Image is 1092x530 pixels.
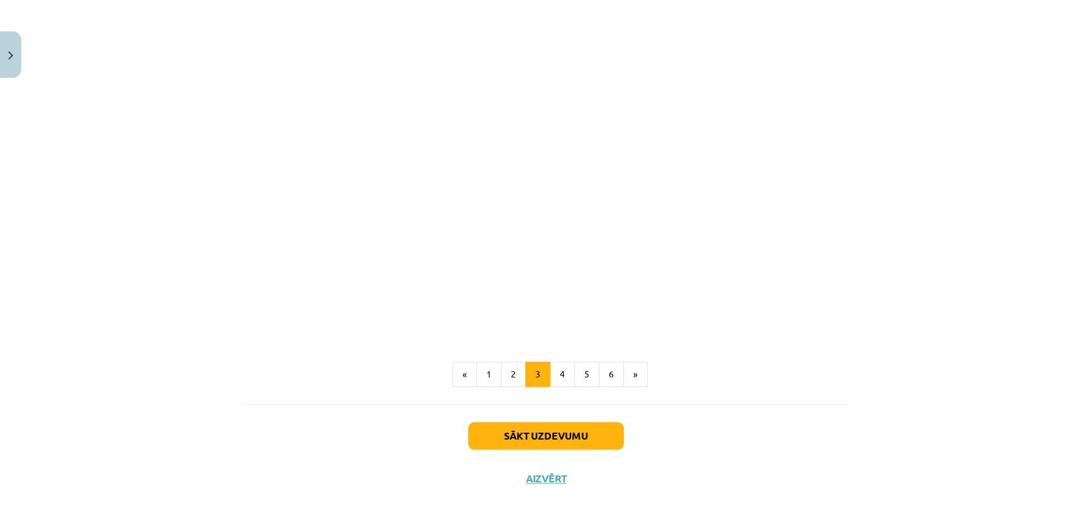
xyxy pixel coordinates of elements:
img: icon-close-lesson-0947bae3869378f0d4975bcd49f059093ad1ed9edebbc8119c70593378902aed.svg [8,51,13,60]
button: Aizvērt [522,472,570,485]
button: 1 [476,362,501,387]
button: 4 [550,362,575,387]
button: Sākt uzdevumu [468,422,624,450]
button: « [452,362,477,387]
button: 2 [501,362,526,387]
button: 6 [599,362,624,387]
button: 5 [574,362,599,387]
button: » [623,362,648,387]
nav: Page navigation example [243,362,849,387]
button: 3 [525,362,550,387]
